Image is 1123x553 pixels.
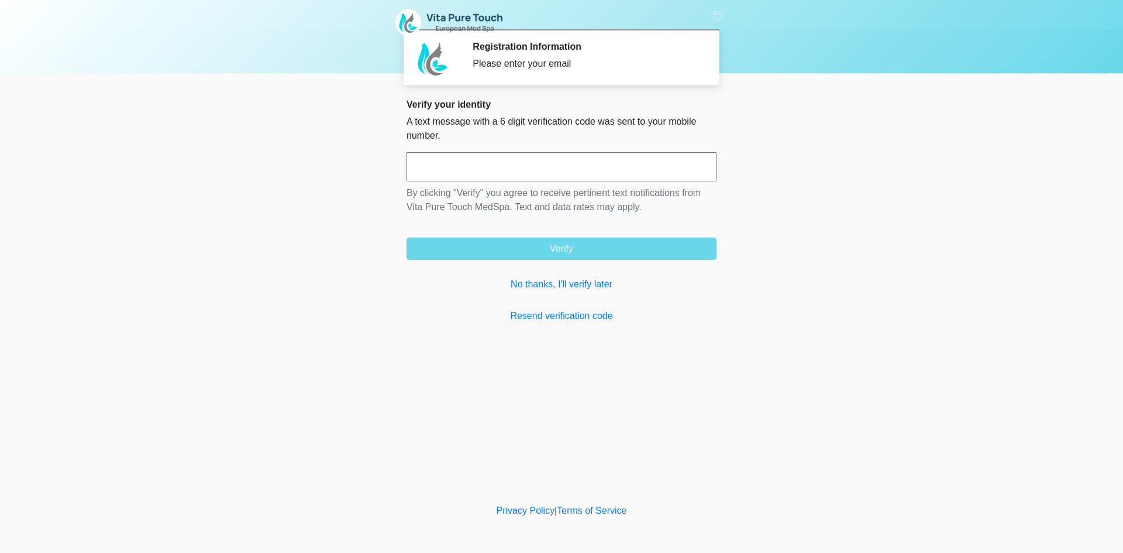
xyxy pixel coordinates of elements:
a: Terms of Service [557,506,626,516]
button: Verify [407,238,716,260]
img: Agent Avatar [415,41,450,76]
a: Resend verification code [407,309,716,323]
h2: Registration Information [473,41,699,52]
div: Please enter your email [473,57,699,71]
h2: Verify your identity [407,99,716,110]
p: By clicking "Verify" you agree to receive pertinent text notifications from Vita Pure Touch MedSp... [407,186,716,214]
a: | [554,506,557,516]
p: A text message with a 6 digit verification code was sent to your mobile number. [407,115,716,143]
a: No thanks, I'll verify later [407,277,716,291]
img: Vita Pure Touch MedSpa Logo [395,9,503,36]
a: Privacy Policy [497,506,555,516]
